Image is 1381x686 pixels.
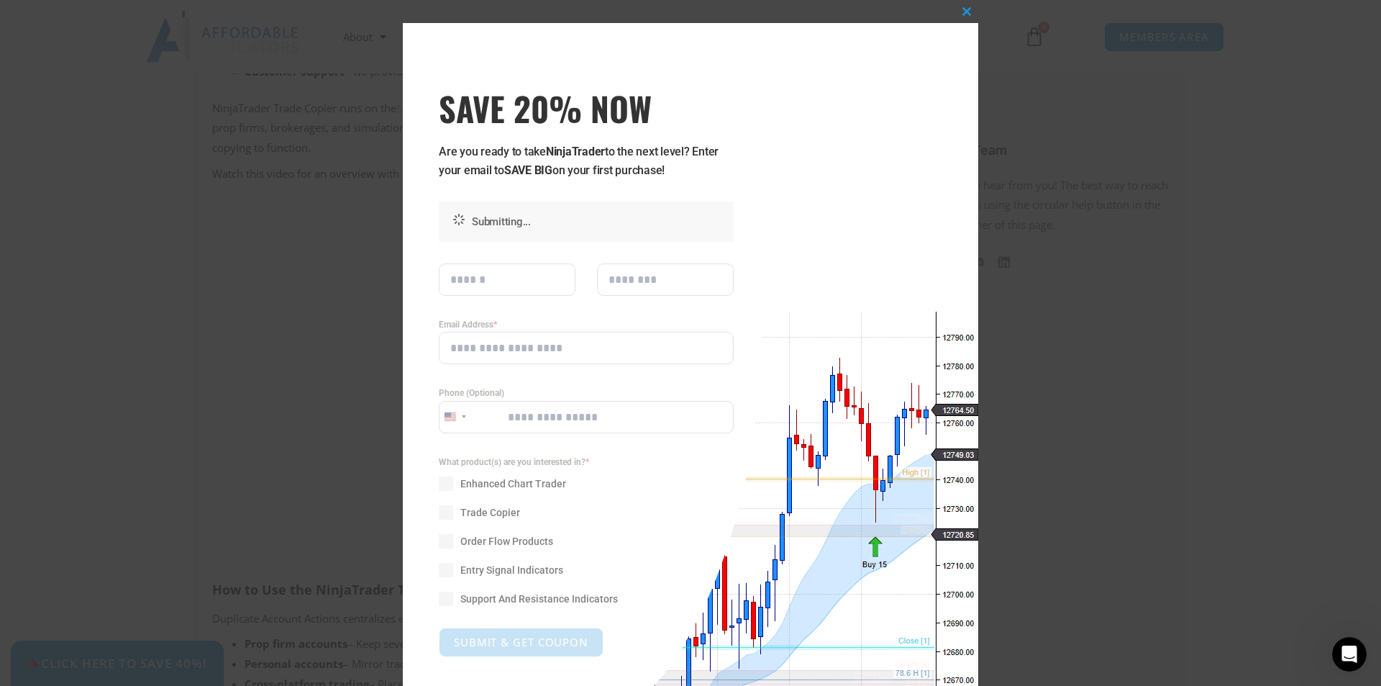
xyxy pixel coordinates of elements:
p: Are you ready to take to the next level? Enter your email to on your first purchase! [439,143,734,180]
iframe: Intercom live chat [1332,637,1367,672]
strong: SAVE BIG [504,163,552,177]
p: Submitting... [472,212,726,231]
strong: NinjaTrader [546,145,605,158]
h3: SAVE 20% NOW [439,88,734,128]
